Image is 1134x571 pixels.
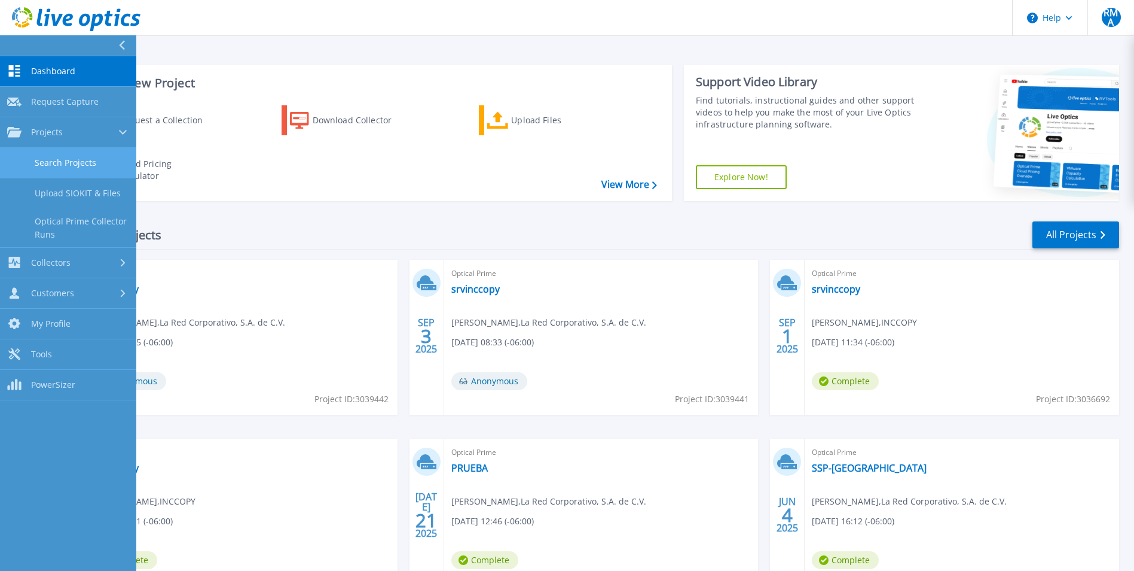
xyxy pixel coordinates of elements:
span: Request Capture [31,96,99,107]
span: Optical Prime [451,267,751,280]
span: 1 [782,331,793,341]
span: [DATE] 08:33 (-06:00) [451,336,534,349]
span: Project ID: 3039441 [675,393,749,406]
span: [PERSON_NAME] , La Red Corporativo, S.A. de C.V. [812,495,1007,508]
span: Optical Prime [90,446,390,459]
div: Download Collector [313,108,408,132]
a: srvinccopy [90,283,139,295]
span: Collectors [31,257,71,268]
a: Request a Collection [85,105,218,135]
a: srvinccopy [90,462,139,474]
span: Project ID: 3036692 [1036,393,1110,406]
span: 4 [782,510,793,520]
a: View More [601,179,657,190]
span: Complete [451,551,518,569]
span: Customers [31,288,74,299]
div: SEP 2025 [776,314,799,358]
span: Optical Prime [451,446,751,459]
div: Upload Files [511,108,607,132]
h3: Start a New Project [85,77,656,90]
a: Cloud Pricing Calculator [85,155,218,185]
div: SEP 2025 [415,314,438,358]
span: 21 [415,515,437,526]
span: Complete [812,551,879,569]
span: Optical Prime [812,446,1112,459]
span: Optical Prime [812,267,1112,280]
span: Project ID: 3039442 [314,393,389,406]
div: Support Video Library [696,74,918,90]
span: [PERSON_NAME] , La Red Corporativo, S.A. de C.V. [90,316,285,329]
span: [DATE] 16:12 (-06:00) [812,515,894,528]
span: [PERSON_NAME] , La Red Corporativo, S.A. de C.V. [451,316,646,329]
span: RMA [1102,8,1121,27]
div: [DATE] 2025 [415,493,438,537]
a: srvinccopy [812,283,860,295]
span: [PERSON_NAME] , INCCOPY [812,316,917,329]
span: My Profile [31,318,71,329]
span: [PERSON_NAME] , La Red Corporativo, S.A. de C.V. [451,495,646,508]
span: Projects [31,127,63,138]
span: Tools [31,349,52,360]
a: srvinccopy [451,283,500,295]
span: [PERSON_NAME] , INCCOPY [90,495,195,508]
a: Download Collector [282,105,415,135]
span: PowerSizer [31,379,75,390]
span: Dashboard [31,66,75,77]
span: Optical Prime [90,267,390,280]
span: [DATE] 11:34 (-06:00) [812,336,894,349]
span: Complete [812,372,879,390]
div: Find tutorials, instructional guides and other support videos to help you make the most of your L... [696,95,918,130]
a: PRUEBA [451,462,488,474]
a: Explore Now! [696,165,787,189]
div: JUN 2025 [776,493,799,537]
span: 3 [421,331,432,341]
a: SSP-[GEOGRAPHIC_DATA] [812,462,927,474]
a: All Projects [1032,221,1119,248]
div: Request a Collection [119,108,215,132]
span: Anonymous [451,372,527,390]
span: [DATE] 12:46 (-06:00) [451,515,534,528]
div: Cloud Pricing Calculator [117,158,213,182]
a: Upload Files [479,105,612,135]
